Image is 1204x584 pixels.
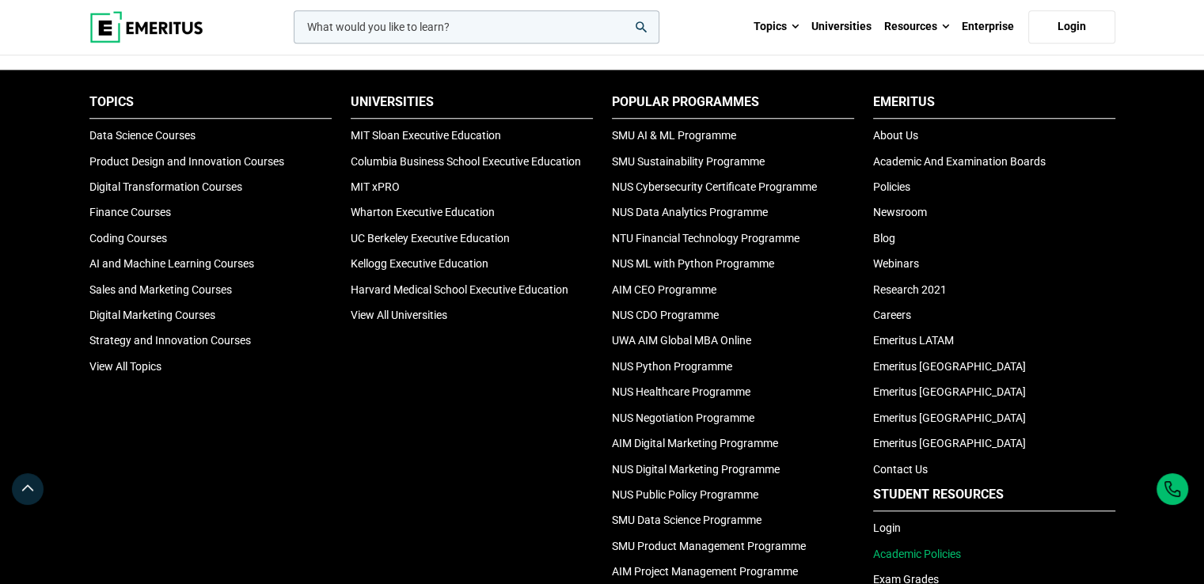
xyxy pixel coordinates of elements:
[873,283,947,296] a: Research 2021
[351,283,568,296] a: Harvard Medical School Executive Education
[873,180,910,193] a: Policies
[612,360,732,373] a: NUS Python Programme
[351,180,400,193] a: MIT xPRO
[89,232,167,245] a: Coding Courses
[351,206,495,218] a: Wharton Executive Education
[612,334,751,347] a: UWA AIM Global MBA Online
[873,548,961,560] a: Academic Policies
[873,334,954,347] a: Emeritus LATAM
[351,232,510,245] a: UC Berkeley Executive Education
[89,309,215,321] a: Digital Marketing Courses
[612,540,806,552] a: SMU Product Management Programme
[89,180,242,193] a: Digital Transformation Courses
[873,257,919,270] a: Webinars
[873,206,927,218] a: Newsroom
[612,129,736,142] a: SMU AI & ML Programme
[1028,10,1115,44] a: Login
[612,488,758,501] a: NUS Public Policy Programme
[612,463,780,476] a: NUS Digital Marketing Programme
[873,360,1026,373] a: Emeritus [GEOGRAPHIC_DATA]
[89,129,196,142] a: Data Science Courses
[612,385,750,398] a: NUS Healthcare Programme
[612,437,778,449] a: AIM Digital Marketing Programme
[873,232,895,245] a: Blog
[873,463,928,476] a: Contact Us
[89,283,232,296] a: Sales and Marketing Courses
[873,129,918,142] a: About Us
[612,155,765,168] a: SMU Sustainability Programme
[873,385,1026,398] a: Emeritus [GEOGRAPHIC_DATA]
[351,129,501,142] a: MIT Sloan Executive Education
[351,155,581,168] a: Columbia Business School Executive Education
[873,309,911,321] a: Careers
[89,155,284,168] a: Product Design and Innovation Courses
[89,334,251,347] a: Strategy and Innovation Courses
[294,10,659,44] input: woocommerce-product-search-field-0
[89,206,171,218] a: Finance Courses
[89,360,161,373] a: View All Topics
[351,257,488,270] a: Kellogg Executive Education
[612,514,762,526] a: SMU Data Science Programme
[612,206,768,218] a: NUS Data Analytics Programme
[612,565,798,578] a: AIM Project Management Programme
[612,232,800,245] a: NTU Financial Technology Programme
[351,309,447,321] a: View All Universities
[612,180,817,193] a: NUS Cybersecurity Certificate Programme
[873,155,1046,168] a: Academic And Examination Boards
[873,411,1026,424] a: Emeritus [GEOGRAPHIC_DATA]
[89,257,254,270] a: AI and Machine Learning Courses
[873,521,901,534] a: Login
[873,437,1026,449] a: Emeritus [GEOGRAPHIC_DATA]
[612,309,719,321] a: NUS CDO Programme
[612,283,716,296] a: AIM CEO Programme
[612,411,754,424] a: NUS Negotiation Programme
[612,257,774,270] a: NUS ML with Python Programme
